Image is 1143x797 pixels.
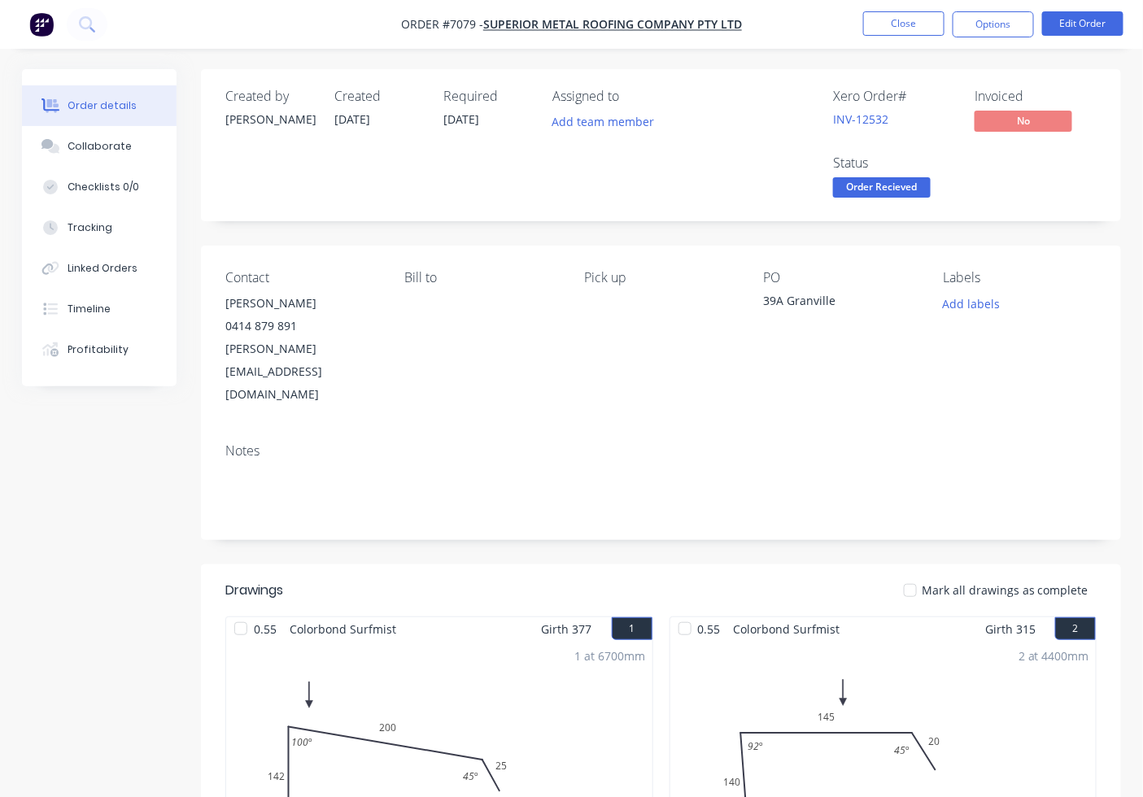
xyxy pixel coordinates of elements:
span: Order Recieved [833,177,931,198]
button: Profitability [22,329,177,370]
div: Created [334,89,424,104]
span: Girth 315 [985,617,1036,641]
div: Pick up [584,270,738,285]
span: 0.55 [247,617,283,641]
div: Xero Order # [833,89,955,104]
div: 2 at 4400mm [1019,647,1089,664]
img: Factory [29,12,54,37]
button: Order details [22,85,177,126]
div: Checklists 0/0 [68,180,139,194]
button: Linked Orders [22,248,177,289]
div: [PERSON_NAME] [225,292,379,315]
div: [PERSON_NAME] [225,111,315,128]
button: Checklists 0/0 [22,167,177,207]
button: Close [863,11,945,36]
div: 39A Granville [764,292,918,315]
span: Girth 377 [542,617,592,641]
div: Assigned to [552,89,715,104]
div: Tracking [68,220,112,235]
div: 1 at 6700mm [575,647,646,664]
a: Superior Metal Roofing Company Pty Ltd [483,17,742,33]
button: Tracking [22,207,177,248]
button: Collaborate [22,126,177,167]
div: Labels [943,270,1097,285]
div: Collaborate [68,139,132,154]
span: [DATE] [334,111,370,127]
div: Invoiced [975,89,1097,104]
div: Required [443,89,533,104]
div: [PERSON_NAME][EMAIL_ADDRESS][DOMAIN_NAME] [225,338,379,406]
div: Order details [68,98,137,113]
div: Notes [225,443,1097,459]
span: Colorbond Surfmist [283,617,403,641]
button: Options [953,11,1034,37]
div: Status [833,155,955,171]
span: Order #7079 - [401,17,483,33]
div: Timeline [68,302,111,316]
span: [DATE] [443,111,479,127]
div: Profitability [68,342,129,357]
div: 0414 879 891 [225,315,379,338]
div: Created by [225,89,315,104]
div: Drawings [225,581,283,600]
button: Add team member [552,111,663,133]
a: INV-12532 [833,111,888,127]
div: Linked Orders [68,261,137,276]
div: [PERSON_NAME]0414 879 891[PERSON_NAME][EMAIL_ADDRESS][DOMAIN_NAME] [225,292,379,406]
span: 0.55 [691,617,727,641]
button: Add labels [934,292,1009,314]
span: Mark all drawings as complete [922,581,1088,599]
button: Add team member [543,111,663,133]
div: Bill to [405,270,559,285]
button: Edit Order [1042,11,1123,36]
span: Colorbond Surfmist [727,617,847,641]
div: PO [764,270,918,285]
button: 2 [1055,617,1096,640]
span: No [975,111,1072,131]
button: Timeline [22,289,177,329]
button: 1 [612,617,652,640]
button: Order Recieved [833,177,931,202]
div: Contact [225,270,379,285]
